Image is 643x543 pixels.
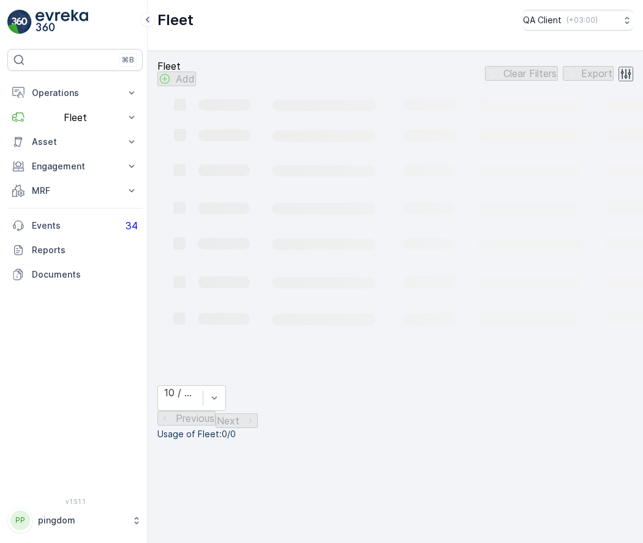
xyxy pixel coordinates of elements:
p: Asset [32,136,118,148]
button: Asset [7,130,143,154]
p: Fleet [32,112,118,123]
p: Next [217,415,239,426]
p: 34 [126,220,138,231]
p: Clear Filters [503,68,557,79]
p: Export [581,68,612,79]
p: Fleet [157,61,196,72]
a: Reports [7,238,143,262]
p: Usage of Fleet : 0/0 [157,428,633,440]
p: Previous [176,413,214,424]
button: QA Client(+03:00) [523,10,633,31]
button: Fleet [7,105,143,130]
p: Operations [32,87,118,99]
button: Engagement [7,154,143,179]
button: MRF [7,179,143,203]
p: ⌘B [122,55,134,65]
button: Previous [157,411,216,426]
button: Next [216,413,258,428]
button: Operations [7,81,143,105]
p: pingdom [38,514,126,526]
p: MRF [32,185,118,197]
p: Fleet [157,10,194,30]
div: 10 / Page [164,387,197,398]
button: Export [563,66,614,81]
button: Add [157,72,196,86]
img: logo_light-DOdMpM7g.png [36,10,88,34]
p: Documents [32,268,138,281]
p: Engagement [32,160,118,172]
img: logo [7,10,32,34]
button: PPpingdom [7,508,143,533]
p: Reports [32,244,138,256]
a: Documents [7,262,143,287]
div: PP [10,511,30,530]
button: Clear Filters [485,66,558,81]
a: Events34 [7,213,143,238]
p: QA Client [523,14,562,26]
p: Add [176,73,195,84]
span: v 1.51.1 [7,498,143,505]
p: ( +03:00 ) [566,15,598,25]
p: Events [32,220,118,232]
